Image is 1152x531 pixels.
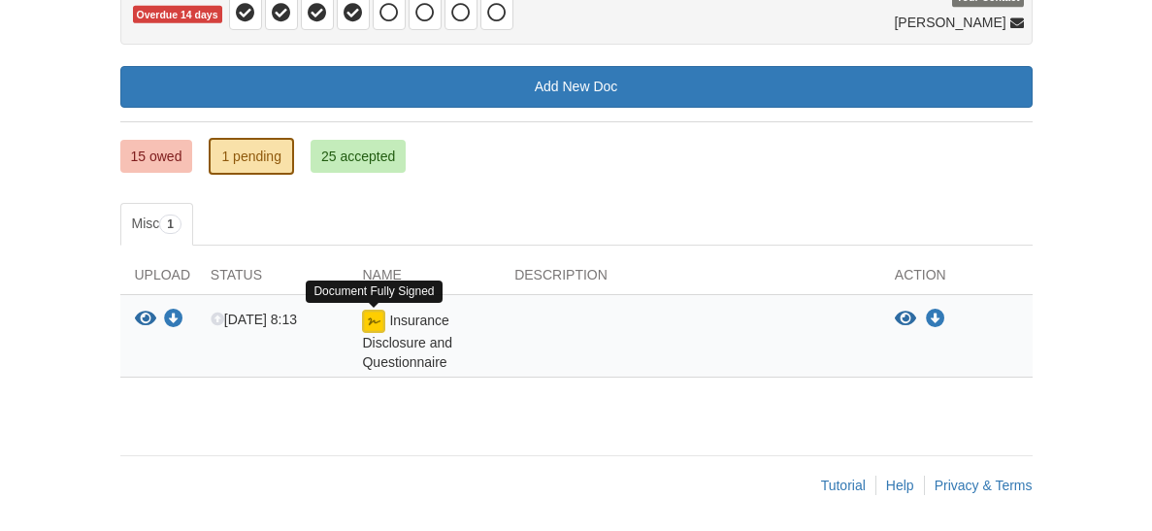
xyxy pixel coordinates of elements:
[886,478,914,493] a: Help
[120,265,196,294] div: Upload
[159,215,181,234] span: 1
[135,310,156,330] button: View Insurance Disclosure and Questionnaire
[164,313,183,328] a: Download Insurance Disclosure and Questionnaire
[880,265,1033,294] div: Action
[306,281,442,303] div: Document Fully Signed
[120,66,1033,108] a: Add New Doc
[894,13,1005,32] span: [PERSON_NAME]
[120,140,193,173] a: 15 owed
[500,265,880,294] div: Description
[895,310,916,329] button: View Insurance Disclosure and Questionnaire
[211,312,297,327] span: [DATE] 8:13
[311,140,406,173] a: 25 accepted
[362,310,385,333] img: Document fully signed
[935,478,1033,493] a: Privacy & Terms
[926,312,945,327] a: Download Insurance Disclosure and Questionnaire
[362,313,452,370] span: Insurance Disclosure and Questionnaire
[120,203,193,246] a: Misc
[821,478,866,493] a: Tutorial
[347,265,500,294] div: Name
[196,265,348,294] div: Status
[209,138,294,175] a: 1 pending
[133,6,222,24] span: Overdue 14 days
